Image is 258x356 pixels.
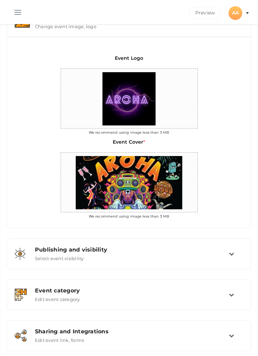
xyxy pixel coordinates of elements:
[99,69,159,129] img: UG3MQEGT_small.jpeg
[35,335,84,343] label: Edit event link, forms
[15,330,27,342] img: sharing.svg
[35,246,107,253] span: Publishing and visibility
[35,294,80,302] label: Edit event category
[35,328,229,335] div: Sharing and Integrations
[47,212,211,219] p: We recommend using image less than 3 MB
[72,153,185,213] img: OCVYJIYP_normal.jpeg
[229,6,242,20] div: AA
[11,338,247,344] a: Sharing and Integrations Edit event link, forms
[229,10,242,16] profile-pic: AA
[11,256,247,263] a: Publishing and visibility Select event visibility
[11,24,247,31] a: Upload Image and Logo Change event image, logo
[35,253,84,261] label: Select event visibility
[226,5,244,21] button: AA
[15,289,27,301] img: category.svg
[113,138,146,151] label: Event Cover
[15,248,25,260] img: shared-vision.svg
[35,287,229,294] div: Event category
[11,297,247,303] a: Event category Edit event category
[189,7,221,19] button: Preview
[47,129,211,135] p: We recommend using image less than 3 MB
[115,55,143,67] label: Event Logo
